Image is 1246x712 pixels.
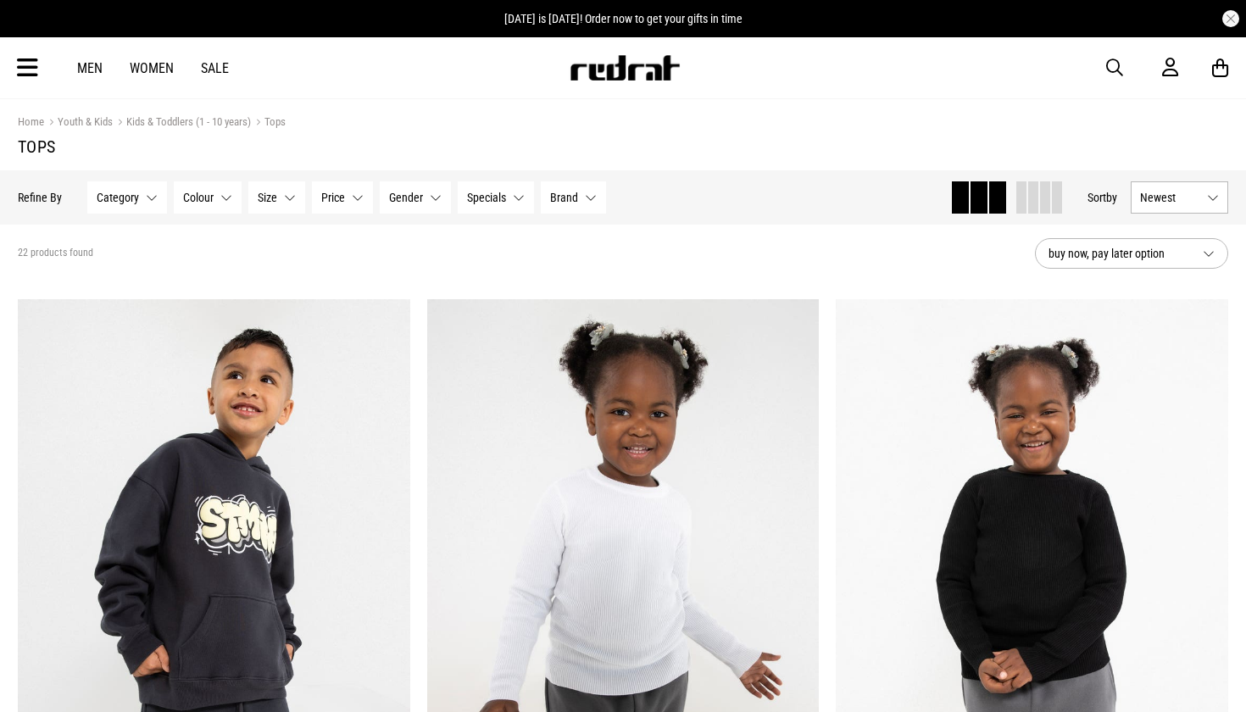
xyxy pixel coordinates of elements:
span: Price [321,191,345,204]
span: Gender [389,191,423,204]
span: Specials [467,191,506,204]
span: Category [97,191,139,204]
button: buy now, pay later option [1035,238,1228,269]
button: Colour [174,181,242,214]
h1: Tops [18,136,1228,157]
p: Refine By [18,191,62,204]
button: Gender [380,181,451,214]
span: by [1106,191,1117,204]
span: [DATE] is [DATE]! Order now to get your gifts in time [504,12,743,25]
span: Colour [183,191,214,204]
a: Men [77,60,103,76]
a: Sale [201,60,229,76]
a: Women [130,60,174,76]
span: 22 products found [18,247,93,260]
img: Redrat logo [569,55,681,81]
button: Brand [541,181,606,214]
a: Tops [251,115,286,131]
a: Kids & Toddlers (1 - 10 years) [113,115,251,131]
span: Size [258,191,277,204]
a: Home [18,115,44,128]
button: Size [248,181,305,214]
button: Price [312,181,373,214]
button: Newest [1131,181,1228,214]
span: Brand [550,191,578,204]
span: Newest [1140,191,1200,204]
a: Youth & Kids [44,115,113,131]
button: Category [87,181,167,214]
button: Specials [458,181,534,214]
button: Sortby [1087,187,1117,208]
span: buy now, pay later option [1049,243,1189,264]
